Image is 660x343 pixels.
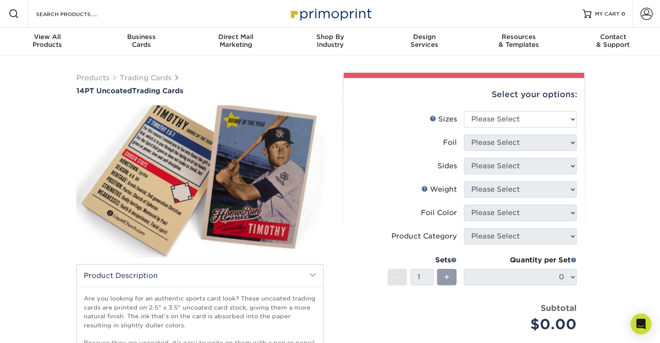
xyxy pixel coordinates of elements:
div: Sizes [430,114,457,124]
span: Design [377,33,471,41]
strong: Subtotal [541,303,577,313]
a: BusinessCards [94,28,188,56]
span: MY CART [595,10,620,18]
div: Quantity per Set [464,255,577,265]
span: Direct Mail [189,33,283,41]
a: DesignServices [377,28,471,56]
span: Contact [566,33,660,41]
div: Foil Color [421,208,457,218]
div: Select your options: [351,78,577,111]
div: & Templates [471,33,565,49]
span: - [395,271,399,284]
div: & Support [566,33,660,49]
div: Cards [94,33,188,49]
input: SEARCH PRODUCTS..... [35,9,120,19]
a: Shop ByIndustry [283,28,377,56]
img: 14PT Uncoated 01 [76,96,324,267]
a: Direct MailMarketing [189,28,283,56]
div: $0.00 [470,314,577,335]
span: 14PT Uncoated [76,87,132,95]
span: Shop By [283,33,377,41]
div: Services [377,33,471,49]
span: + [444,271,450,284]
div: Sides [437,161,457,171]
div: Product Category [391,231,457,242]
a: 14PT UncoatedTrading Cards [76,87,324,95]
a: Resources& Templates [471,28,565,56]
div: Industry [283,33,377,49]
span: Resources [471,33,565,41]
h1: Trading Cards [76,87,324,95]
div: Sets [387,255,457,265]
span: Business [94,33,188,41]
div: Weight [421,184,457,195]
div: Marketing [189,33,283,49]
a: Trading Cards [120,74,171,82]
h2: Product Description [77,265,323,287]
div: Foil [443,137,457,148]
img: Primoprint [287,4,374,23]
a: Contact& Support [566,28,660,56]
a: Products [76,74,109,82]
span: 0 [621,11,625,17]
div: Open Intercom Messenger [630,314,651,334]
